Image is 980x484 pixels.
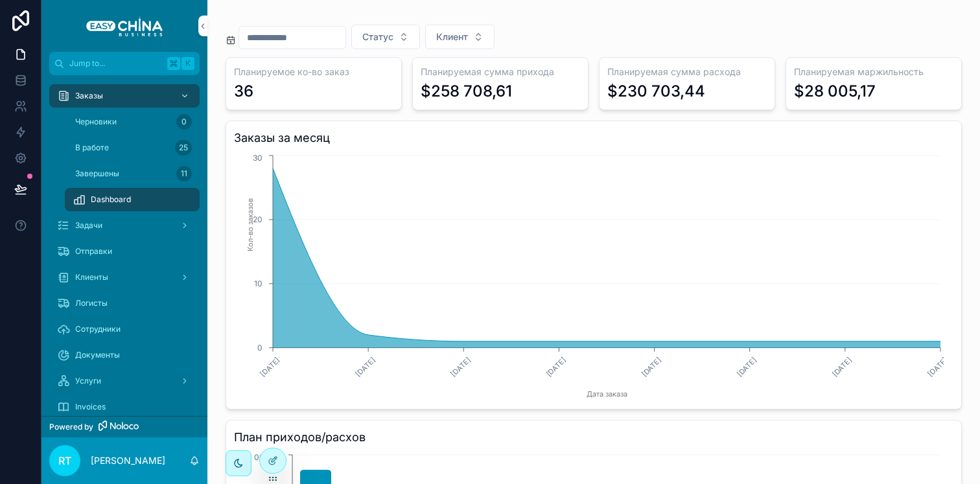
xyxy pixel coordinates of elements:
a: Заказы [49,84,200,108]
span: Powered by [49,422,93,432]
tspan: 0 [257,343,262,352]
span: Услуги [75,376,101,386]
h3: Заказы за месяц [234,129,953,147]
div: $258 708,61 [421,81,512,102]
text: [DATE] [640,355,663,378]
h3: План приходов/расхов [234,428,953,446]
a: Документы [49,343,200,367]
button: Jump to...K [49,52,200,75]
tspan: Кол-во заказов [246,198,255,251]
h3: Планируемая маржильность [794,65,953,78]
span: Сотрудники [75,324,121,334]
a: Invoices [49,395,200,419]
text: [DATE] [735,355,758,378]
a: Задачи [49,214,200,237]
img: App logo [86,16,163,36]
span: Завершены [75,168,119,179]
h3: Планируемая сумма расхода [607,65,767,78]
text: [DATE] [544,355,568,378]
a: Сотрудники [49,317,200,341]
span: Клиенты [75,272,108,282]
a: Dashboard [65,188,200,211]
h3: Планируемая сумма прихода [421,65,580,78]
div: $230 703,44 [607,81,705,102]
span: Логисты [75,298,108,308]
a: В работе25 [65,136,200,159]
div: 11 [176,166,192,181]
div: $28 005,17 [794,81,876,102]
a: Черновики0 [65,110,200,133]
span: RT [58,453,71,468]
a: Логисты [49,292,200,315]
div: 25 [175,140,192,156]
div: chart [234,152,953,401]
span: Клиент [436,30,468,43]
div: scrollable content [41,75,207,416]
h3: Планируемое ко-во заказ [234,65,393,78]
a: Отправки [49,240,200,263]
span: Заказы [75,91,103,101]
button: Select Button [351,25,420,49]
span: Задачи [75,220,102,231]
text: [DATE] [354,355,377,378]
a: Клиенты [49,266,200,289]
span: Jump to... [69,58,162,69]
tspan: Дата заказа [587,389,627,398]
text: [DATE] [926,355,949,378]
tspan: 20 [253,214,262,224]
text: [DATE] [258,355,281,378]
span: Dashboard [91,194,131,205]
a: Услуги [49,369,200,393]
button: Select Button [425,25,495,49]
p: [PERSON_NAME] [91,454,165,467]
tspan: $220 000,00 [233,452,282,462]
span: В работе [75,143,109,153]
span: Статус [362,30,393,43]
div: 0 [176,114,192,130]
span: Отправки [75,246,112,257]
div: 36 [234,81,253,102]
tspan: 30 [253,153,262,163]
span: Документы [75,350,120,360]
a: Завершены11 [65,162,200,185]
tspan: 10 [254,279,262,288]
text: [DATE] [830,355,854,378]
text: [DATE] [449,355,472,378]
span: Invoices [75,402,106,412]
span: Черновики [75,117,117,127]
span: K [183,58,193,69]
a: Powered by [41,416,207,437]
